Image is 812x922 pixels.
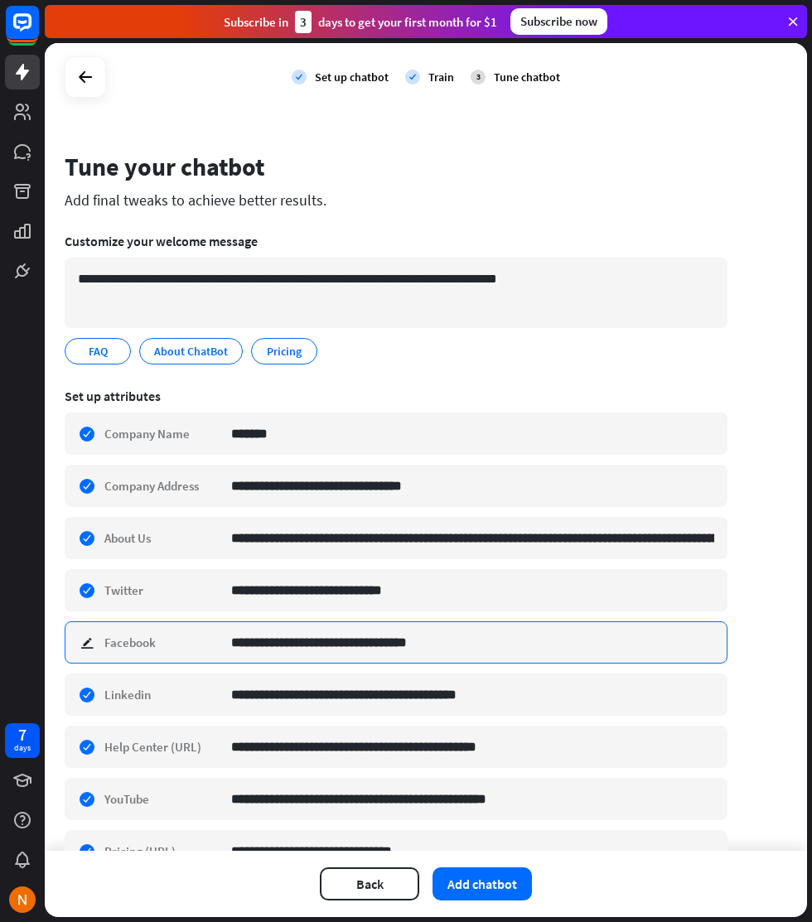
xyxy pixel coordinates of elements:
div: Set up chatbot [315,70,389,84]
div: 7 [18,727,27,742]
div: Subscribe in days to get your first month for $1 [224,11,497,33]
div: 3 [295,11,312,33]
span: About ChatBot [152,342,230,360]
div: 3 [471,70,486,84]
div: Tune your chatbot [65,151,727,182]
div: Customize your welcome message [65,233,727,249]
div: Train [428,70,454,84]
span: FAQ [87,342,109,360]
div: Tune chatbot [494,70,560,84]
i: check [292,70,307,84]
button: Open LiveChat chat widget [13,7,63,56]
button: Add chatbot [433,867,532,900]
div: Add final tweaks to achieve better results. [65,191,727,210]
div: Subscribe now [510,8,607,35]
span: Pricing [265,342,303,360]
a: 7 days [5,723,40,758]
i: check [405,70,420,84]
button: Back [320,867,419,900]
div: Set up attributes [65,388,727,404]
div: days [14,742,31,754]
